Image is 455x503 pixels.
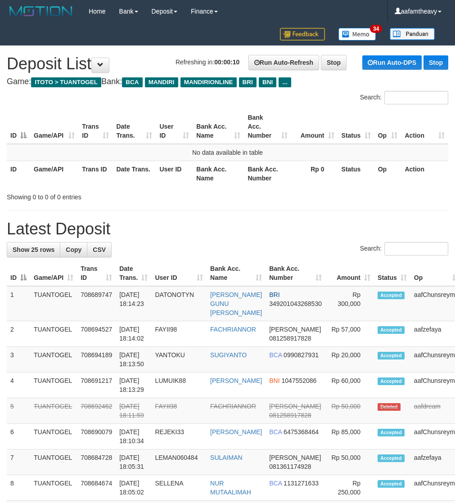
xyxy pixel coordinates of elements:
strong: 00:00:10 [214,58,239,66]
span: BCA [122,77,142,87]
th: User ID: activate to sort column ascending [156,109,193,144]
th: Bank Acc. Name: activate to sort column ascending [193,109,244,144]
th: Op [374,161,401,186]
td: 2 [7,321,30,347]
a: CSV [87,242,112,257]
span: Copy 1047552086 to clipboard [281,377,316,384]
a: FACHRIANNOR [210,326,256,333]
span: BNI [259,77,276,87]
span: Accepted [378,480,405,488]
div: Showing 0 to 0 of 0 entries [7,189,183,202]
td: [DATE] 18:14:23 [116,286,151,321]
td: No data available in table [7,144,448,161]
a: [PERSON_NAME] GUNU [PERSON_NAME] [210,291,262,316]
span: Accepted [378,429,405,436]
th: Date Trans. [113,161,156,186]
a: Copy [60,242,87,257]
th: Amount: activate to sort column ascending [291,109,338,144]
th: Op: activate to sort column ascending [374,109,401,144]
input: Search: [384,242,448,256]
h1: Latest Deposit [7,220,448,238]
input: Search: [384,91,448,104]
a: [PERSON_NAME] [210,377,262,384]
span: ... [279,77,291,87]
a: Run Auto-DPS [362,55,422,70]
td: FAYII98 [151,398,207,424]
img: panduan.png [390,28,435,40]
span: 34 [370,25,382,33]
td: Rp 57,000 [325,321,374,347]
span: MANDIRIONLINE [180,77,237,87]
td: 6 [7,424,30,449]
span: Deleted [378,403,401,411]
td: Rp 20,000 [325,347,374,373]
td: Rp 85,000 [325,424,374,449]
td: TUANTOGEL [30,321,77,347]
td: 708690079 [77,424,116,449]
th: Bank Acc. Number [244,161,291,186]
span: Accepted [378,292,405,299]
a: 34 [332,22,383,45]
th: Bank Acc. Name: activate to sort column ascending [207,260,266,286]
th: Amount: activate to sort column ascending [325,260,374,286]
td: [DATE] 18:13:50 [116,347,151,373]
span: Copy [66,246,81,253]
th: Trans ID [78,161,113,186]
td: [DATE] 18:05:02 [116,475,151,501]
span: MANDIRI [145,77,178,87]
span: BRI [269,291,279,298]
td: [DATE] 18:13:29 [116,373,151,398]
span: Accepted [378,377,405,385]
a: SULAIMAN [210,454,243,461]
span: BRI [239,77,257,87]
td: LEMAN060484 [151,449,207,475]
label: Search: [360,242,448,256]
td: DATONOTYN [151,286,207,321]
td: TUANTOGEL [30,398,77,424]
th: Action [401,161,448,186]
span: [PERSON_NAME] [269,403,321,410]
td: 5 [7,398,30,424]
td: TUANTOGEL [30,424,77,449]
span: Accepted [378,326,405,334]
td: 708694189 [77,347,116,373]
td: FAYII98 [151,321,207,347]
span: Accepted [378,454,405,462]
span: ITOTO > TUANTOGEL [31,77,101,87]
a: SUGIYANTO [210,351,247,359]
th: Bank Acc. Number: activate to sort column ascending [244,109,291,144]
td: 708691217 [77,373,116,398]
td: TUANTOGEL [30,475,77,501]
span: Show 25 rows [13,246,54,253]
td: Rp 50,000 [325,449,374,475]
td: 1 [7,286,30,321]
span: Copy 0990827931 to clipboard [284,351,319,359]
th: Trans ID: activate to sort column ascending [77,260,116,286]
span: Refreshing in: [176,58,239,66]
td: [DATE] 18:05:31 [116,449,151,475]
h4: Game: Bank: [7,77,448,86]
span: Copy 081258917828 to clipboard [269,335,311,342]
td: TUANTOGEL [30,286,77,321]
span: Copy 349201043268530 to clipboard [269,300,322,307]
th: Bank Acc. Name [193,161,244,186]
th: Game/API: activate to sort column ascending [30,109,78,144]
label: Search: [360,91,448,104]
td: [DATE] 18:10:34 [116,424,151,449]
a: [PERSON_NAME] [210,428,262,436]
a: NUR MUTAALIMAH [210,480,251,496]
td: LUMUIK88 [151,373,207,398]
td: Rp 250,000 [325,475,374,501]
span: BCA [269,480,282,487]
td: [DATE] 18:11:59 [116,398,151,424]
td: 8 [7,475,30,501]
td: 708694527 [77,321,116,347]
th: Status [338,161,374,186]
th: ID: activate to sort column descending [7,109,30,144]
a: FACHRIANNOR [210,403,256,410]
td: TUANTOGEL [30,373,77,398]
td: Rp 60,000 [325,373,374,398]
a: Stop [423,55,448,70]
a: Show 25 rows [7,242,60,257]
td: 708684728 [77,449,116,475]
